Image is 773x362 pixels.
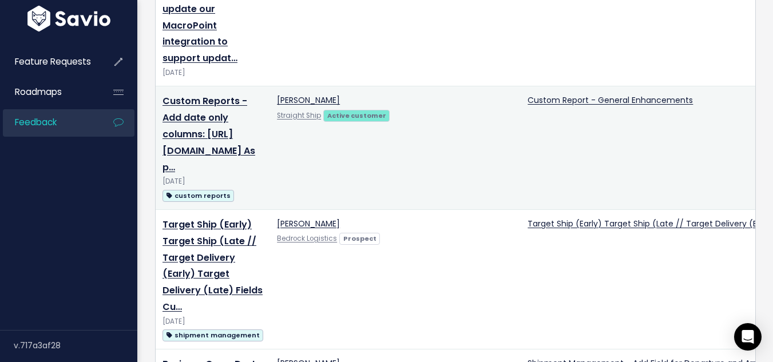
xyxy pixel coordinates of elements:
[14,331,137,360] div: v.717a3af28
[15,116,57,128] span: Feedback
[327,111,386,120] strong: Active customer
[277,94,340,106] a: [PERSON_NAME]
[162,94,255,173] a: Custom Reports - Add date only columns: [URL][DOMAIN_NAME] As p…
[734,323,762,351] div: Open Intercom Messenger
[162,188,234,202] a: custom reports
[162,218,263,313] a: Target Ship (Early) Target Ship (Late // Target Delivery (Early) Target Delivery (Late) Fields Cu…
[3,49,95,75] a: Feature Requests
[323,109,390,121] a: Active customer
[162,316,263,328] div: [DATE]
[162,328,263,342] a: shipment management
[162,67,263,79] div: [DATE]
[25,6,113,31] img: logo-white.9d6f32f41409.svg
[277,111,321,120] a: Straight Ship
[3,79,95,105] a: Roadmaps
[162,329,263,341] span: shipment management
[162,176,263,188] div: [DATE]
[343,234,376,243] strong: Prospect
[3,109,95,136] a: Feedback
[162,190,234,202] span: custom reports
[277,234,337,243] a: Bedrock Logistics
[15,86,62,98] span: Roadmaps
[528,94,693,106] a: Custom Report - General Enhancements
[339,232,380,244] a: Prospect
[277,218,340,229] a: [PERSON_NAME]
[15,55,91,67] span: Feature Requests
